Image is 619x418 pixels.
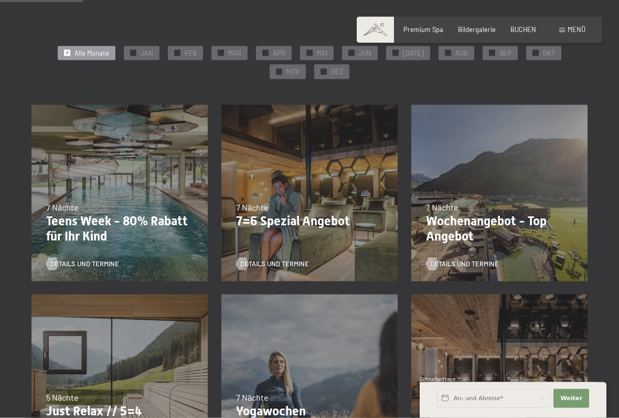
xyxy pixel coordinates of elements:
[141,49,153,58] span: JAN
[317,49,327,58] span: MAI
[74,49,109,58] span: Alle Monate
[176,50,179,56] span: ✓
[236,214,383,229] p: 7=6 Spezial Angebot
[278,69,281,75] span: ✓
[219,50,223,56] span: ✓
[420,376,456,382] span: Schnellanfrage
[403,25,443,34] a: Premium Spa
[236,202,269,212] span: 7 Nächte
[359,49,371,58] span: JUN
[46,259,119,269] a: Details und Termine
[534,50,538,56] span: ✓
[543,49,555,58] span: OKT
[322,69,326,75] span: ✓
[560,394,582,403] span: Weiter
[286,67,300,77] span: NOV
[446,50,450,56] span: ✓
[403,49,424,58] span: [DATE]
[236,392,269,402] span: 7 Nächte
[568,25,585,34] span: Menü
[240,259,309,269] span: Details und Termine
[46,202,79,212] span: 7 Nächte
[264,50,268,56] span: ✓
[46,392,79,402] span: 5 Nächte
[273,49,285,58] span: APR
[458,25,496,34] a: Bildergalerie
[236,259,309,269] a: Details und Termine
[394,50,398,56] span: ✓
[308,50,312,56] span: ✓
[490,50,494,56] span: ✓
[426,214,573,244] p: Wochenangebot - Top Angebot
[426,259,499,269] a: Details und Termine
[510,25,536,34] a: BUCHEN
[350,50,354,56] span: ✓
[455,49,468,58] span: AUG
[430,259,499,269] span: Details und Termine
[185,49,197,58] span: FEB
[228,49,241,58] span: MAR
[46,214,193,244] p: Teens Week - 80% Rabatt für Ihr Kind
[66,50,69,56] span: ✓
[50,259,119,269] span: Details und Termine
[132,50,135,56] span: ✓
[553,389,589,408] button: Weiter
[426,202,458,212] span: 7 Nächte
[331,67,343,77] span: DEZ
[499,49,511,58] span: SEP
